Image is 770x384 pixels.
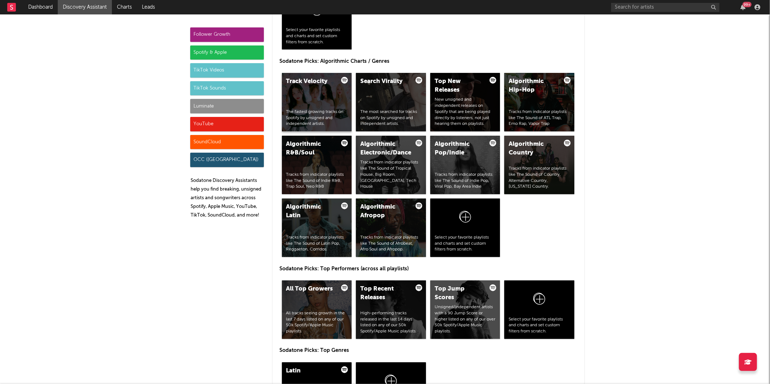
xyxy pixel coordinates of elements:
div: Search Virality [360,77,409,86]
a: Search ViralityThe most searched for tracks on Spotify by unsigned and independent artists. [356,73,426,131]
div: Top New Releases [435,77,484,95]
a: Algorithmic R&B/SoulTracks from indicator playlists like The Sound of Indie R&B, Trap Soul, Neo R&B [282,136,352,194]
a: Algorithmic LatinTracks from indicator playlists like The Sound of Latin Pop, Reggaeton, Corridos. [282,198,352,257]
a: Top Recent ReleasesHigh-performing tracks released in the last 14 days listed on any of our 50k S... [356,280,426,339]
input: Search for artists [611,3,719,12]
div: TikTok Videos [190,63,264,78]
div: Algorithmic Country [509,140,558,157]
a: All Top GrowersAll tracks seeing growth in the last 7 days listed on any of our 50k Spotify/Apple... [282,280,352,339]
div: New unsigned and independent releases on Spotify that are being played directly by listeners, not... [435,97,496,127]
a: Track VelocityThe fastest growing tracks on Spotify by unsigned and independent artists. [282,73,352,131]
div: Algorithmic Pop/Indie [435,140,484,157]
div: Tracks from indicator playlists like The Sound of Afrobeat, Afro Soul and Afropop. [360,235,422,253]
a: Algorithmic AfropopTracks from indicator playlists like The Sound of Afrobeat, Afro Soul and Afro... [356,198,426,257]
div: Spotify & Apple [190,45,264,60]
div: 99 + [743,2,752,7]
div: High-performing tracks released in the last 14 days listed on any of our 50k Spotify/Apple Music ... [360,310,422,335]
a: Algorithmic Hip-HopTracks from indicator playlists like The Sound of ATL Trap, Emo Rap, Vapor Trap [504,73,574,131]
button: 99+ [740,4,745,10]
div: Unsigned/independent artists with a 90 Jump Score or higher listed on any of our over 50k Spotify... [435,304,496,335]
div: Algorithmic Latin [286,203,335,220]
div: Algorithmic R&B/Soul [286,140,335,157]
div: Luminate [190,99,264,113]
div: Tracks from indicator playlists like The Sound of Tropical House, Big Room, [GEOGRAPHIC_DATA], Te... [360,160,422,190]
div: Follower Growth [190,27,264,42]
a: Select your favorite playlists and charts and set custom filters from scratch. [430,198,500,257]
div: Tracks from indicator playlists like The Sound of Latin Pop, Reggaeton, Corridos. [286,235,348,253]
a: Algorithmic Pop/IndieTracks from indicator playlists like The Sound of Indie Pop, Viral Pop, Bay ... [430,136,500,194]
a: Select your favorite playlists and charts and set custom filters from scratch. [504,280,574,339]
div: Algorithmic Electronic/Dance [360,140,409,157]
a: Top Jump ScoresUnsigned/independent artists with a 90 Jump Score or higher listed on any of our o... [430,280,500,339]
a: Top New ReleasesNew unsigned and independent releases on Spotify that are being played directly b... [430,73,500,131]
p: Sodatone Picks: Top Genres [280,346,577,355]
div: Select your favorite playlists and charts and set custom filters from scratch. [435,235,496,253]
p: Sodatone Discovery Assistants help you find breaking, unsigned artists and songwriters across Spo... [191,176,264,220]
p: Sodatone Picks: Top Performers (across all playlists) [280,265,577,273]
div: Algorithmic Afropop [360,203,409,220]
div: Tracks from indicator playlists like The Sound of ATL Trap, Emo Rap, Vapor Trap [509,109,570,127]
div: Top Jump Scores [435,285,484,302]
div: Select your favorite playlists and charts and set custom filters from scratch. [509,317,570,335]
div: Select your favorite playlists and charts and set custom filters from scratch. [286,27,348,45]
div: YouTube [190,117,264,131]
div: Tracks from indicator playlists like The Sound of Indie R&B, Trap Soul, Neo R&B [286,172,348,190]
div: Tracks from indicator playlists like The Sound of Country, Alternative Country, [US_STATE] Country. [509,166,570,190]
div: Track Velocity [286,77,335,86]
div: TikTok Sounds [190,81,264,96]
div: SoundCloud [190,135,264,149]
div: All Top Growers [286,285,335,293]
a: Algorithmic Electronic/DanceTracks from indicator playlists like The Sound of Tropical House, Big... [356,136,426,194]
div: Algorithmic Hip-Hop [509,77,558,95]
p: Sodatone Picks: Algorithmic Charts / Genres [280,57,577,66]
div: Tracks from indicator playlists like The Sound of Indie Pop, Viral Pop, Bay Area Indie [435,172,496,190]
div: Top Recent Releases [360,285,409,302]
div: OCC ([GEOGRAPHIC_DATA]) [190,153,264,167]
div: The fastest growing tracks on Spotify by unsigned and independent artists. [286,109,348,127]
a: Algorithmic CountryTracks from indicator playlists like The Sound of Country, Alternative Country... [504,136,574,194]
div: Latin [286,367,335,375]
div: All tracks seeing growth in the last 7 days listed on any of our 50k Spotify/Apple Music playlists. [286,310,348,335]
div: The most searched for tracks on Spotify by unsigned and independent artists. [360,109,422,127]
